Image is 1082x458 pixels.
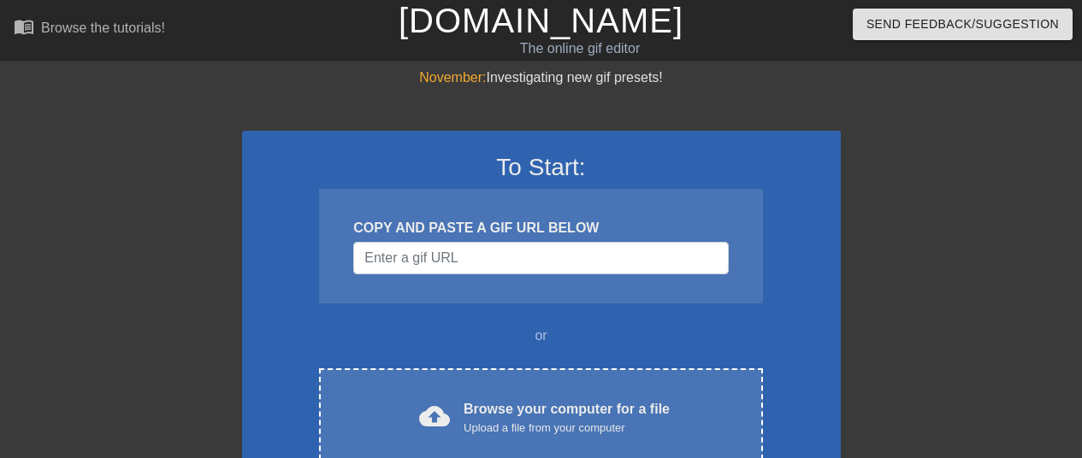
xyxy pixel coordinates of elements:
[353,242,728,274] input: Username
[419,401,450,432] span: cloud_upload
[242,68,841,88] div: Investigating new gif presets!
[14,16,165,43] a: Browse the tutorials!
[287,326,796,346] div: or
[370,38,791,59] div: The online gif editor
[464,399,670,437] div: Browse your computer for a file
[41,21,165,35] div: Browse the tutorials!
[419,70,486,85] span: November:
[853,9,1073,40] button: Send Feedback/Suggestion
[464,420,670,437] div: Upload a file from your computer
[866,14,1059,35] span: Send Feedback/Suggestion
[14,16,34,37] span: menu_book
[264,153,819,182] h3: To Start:
[399,2,683,39] a: [DOMAIN_NAME]
[353,218,728,238] div: COPY AND PASTE A GIF URL BELOW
